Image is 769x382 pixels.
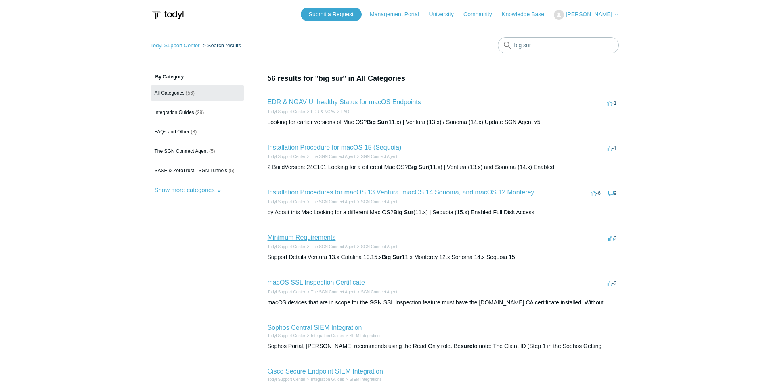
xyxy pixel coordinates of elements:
[305,109,335,115] li: EDR & NGAV
[268,199,306,205] li: Todyl Support Center
[151,124,244,139] a: FAQs and Other (8)
[151,144,244,159] a: The SGN Connect Agent (5)
[151,73,244,80] h3: By Category
[301,8,362,21] a: Submit a Request
[268,118,619,127] div: Looking for earlier versions of Mac OS? (11.x) | Ventura (13.x) / Sonoma (14.x) Update SGN Agent v5
[186,90,195,96] span: (56)
[268,298,619,307] div: macOS devices that are in scope for the SGN SSL Inspection feature must have the [DOMAIN_NAME] CA...
[268,200,306,204] a: Todyl Support Center
[607,100,617,106] span: -1
[268,333,306,339] li: Todyl Support Center
[268,189,534,196] a: Installation Procedures for macOS 13 Ventura, macOS 14 Sonoma, and macOS 12 Monterey
[355,244,397,250] li: SGN Connect Agent
[311,333,344,338] a: Integration Guides
[305,244,355,250] li: The SGN Connect Agent
[268,377,306,382] a: Todyl Support Center
[268,333,306,338] a: Todyl Support Center
[268,208,619,217] div: by About this Mac Looking for a different Mac OS? (11.x) | Sequoia (15.x) Enabled Full Disk Access
[311,154,355,159] a: The SGN Connect Agent
[268,289,306,295] li: Todyl Support Center
[155,110,194,115] span: Integration Guides
[305,199,355,205] li: The SGN Connect Agent
[268,154,306,160] li: Todyl Support Center
[591,190,601,196] span: -6
[463,10,500,19] a: Community
[268,154,306,159] a: Todyl Support Center
[151,42,201,49] li: Todyl Support Center
[429,10,461,19] a: University
[367,119,387,125] em: Big Sur
[209,148,215,154] span: (5)
[201,42,241,49] li: Search results
[461,343,473,349] em: sure
[382,254,402,260] em: Big Sur
[268,253,619,262] div: Support Details Ventura 13.x Catalina 10.15.x 11.x Monterey 12.x Sonoma 14.x Sequoia 15
[268,244,306,250] li: Todyl Support Center
[311,377,344,382] a: Integration Guides
[151,7,185,22] img: Todyl Support Center Help Center home page
[393,209,413,215] em: Big Sur
[355,289,397,295] li: SGN Connect Agent
[608,235,616,241] span: 3
[151,163,244,178] a: SASE & ZeroTrust - SGN Tunnels (5)
[607,280,617,286] span: -3
[195,110,204,115] span: (29)
[151,182,226,197] button: Show more categories
[151,42,200,49] a: Todyl Support Center
[344,333,381,339] li: SIEM Integrations
[268,109,306,115] li: Todyl Support Center
[335,109,349,115] li: FAQ
[408,164,428,170] em: Big Sur
[268,234,336,241] a: Minimum Requirements
[155,129,190,135] span: FAQs and Other
[361,290,397,294] a: SGN Connect Agent
[268,110,306,114] a: Todyl Support Center
[311,290,355,294] a: The SGN Connect Agent
[268,163,619,171] div: 2 BuildVersion: 24C101 Looking for a different Mac OS? (11.x) | Ventura (13.x) and Sonoma (14.x) ...
[355,199,397,205] li: SGN Connect Agent
[311,110,335,114] a: EDR & NGAV
[305,333,344,339] li: Integration Guides
[566,11,612,17] span: [PERSON_NAME]
[268,368,383,375] a: Cisco Secure Endpoint SIEM Integration
[151,105,244,120] a: Integration Guides (29)
[361,245,397,249] a: SGN Connect Agent
[268,290,306,294] a: Todyl Support Center
[311,245,355,249] a: The SGN Connect Agent
[350,333,381,338] a: SIEM Integrations
[151,85,244,101] a: All Categories (56)
[498,37,619,53] input: Search
[268,245,306,249] a: Todyl Support Center
[228,168,235,173] span: (5)
[554,10,618,20] button: [PERSON_NAME]
[361,154,397,159] a: SGN Connect Agent
[355,154,397,160] li: SGN Connect Agent
[350,377,381,382] a: SIEM Integrations
[305,154,355,160] li: The SGN Connect Agent
[268,342,619,350] div: Sophos Portal, [PERSON_NAME] recommends using the Read Only role. Be to note: The Client ID (Step...
[361,200,397,204] a: SGN Connect Agent
[268,99,421,106] a: EDR & NGAV Unhealthy Status for macOS Endpoints
[191,129,197,135] span: (8)
[370,10,427,19] a: Management Portal
[268,324,362,331] a: Sophos Central SIEM Integration
[341,110,349,114] a: FAQ
[608,190,616,196] span: 9
[155,168,227,173] span: SASE & ZeroTrust - SGN Tunnels
[268,73,619,84] h1: 56 results for "big sur" in All Categories
[305,289,355,295] li: The SGN Connect Agent
[311,200,355,204] a: The SGN Connect Agent
[502,10,552,19] a: Knowledge Base
[268,144,402,151] a: Installation Procedure for macOS 15 (Sequoia)
[268,279,365,286] a: macOS SSL Inspection Certificate
[155,90,185,96] span: All Categories
[155,148,208,154] span: The SGN Connect Agent
[607,145,617,151] span: -1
